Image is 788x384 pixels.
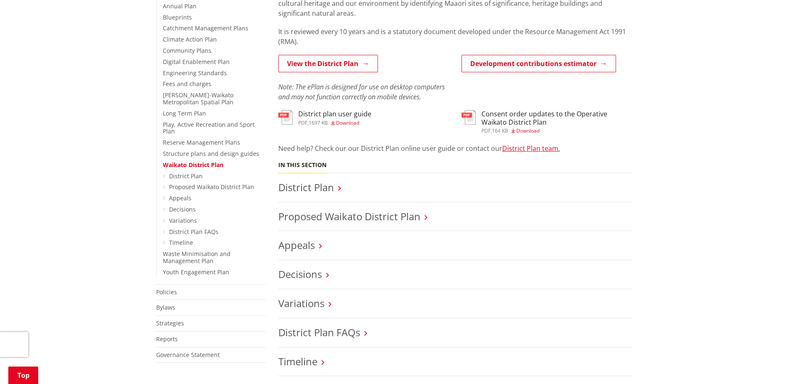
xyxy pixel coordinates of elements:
a: Catchment Management Plans [163,24,248,32]
a: Decisions [278,267,322,281]
a: District plan user guide pdf,1697 KB Download [278,110,371,125]
a: Appeals [278,238,315,252]
a: Long Term Plan [163,109,206,117]
a: Engineering Standards [163,69,227,77]
h5: In this section [278,162,326,169]
a: Timeline [278,354,317,368]
a: Structure plans and design guides [163,150,259,158]
a: Variations [278,296,324,310]
a: Strategies [156,319,184,327]
a: Bylaws [156,303,175,311]
a: Variations [169,217,197,224]
a: Governance Statement [156,351,220,359]
p: Need help? Check our our District Plan online user guide or contact our [278,143,632,153]
em: Note: The ePlan is designed for use on desktop computers and may not function correctly on mobile... [278,82,445,101]
a: Youth Engagement Plan [163,268,229,276]
a: View the District Plan [278,55,378,72]
a: Reserve Management Plans [163,138,240,146]
a: Appeals [169,194,191,202]
a: District Plan FAQs [278,325,360,339]
div: , [481,128,632,133]
div: , [298,121,371,126]
a: Waste Minimisation and Management Plan [163,250,231,265]
a: Development contributions estimator [462,55,616,72]
a: Digital Enablement Plan [163,58,230,66]
img: document-pdf.svg [462,110,476,125]
a: Consent order updates to the Operative Waikato District Plan pdf,164 KB Download [462,110,632,133]
h3: Consent order updates to the Operative Waikato District Plan [481,110,632,126]
a: Proposed Waikato District Plan [169,183,254,191]
a: Reports [156,335,178,343]
a: Policies [156,288,177,296]
a: Waikato District Plan [163,161,223,169]
img: document-pdf.svg [278,110,292,125]
a: Play, Active Recreation and Sport Plan [163,121,255,135]
a: District Plan [278,180,334,194]
span: 164 KB [492,127,508,134]
a: Timeline [169,239,193,246]
a: Blueprints [163,13,192,21]
span: pdf [481,127,491,134]
a: Community Plans [163,47,211,54]
span: Download [336,119,359,126]
span: Download [516,127,540,134]
a: [PERSON_NAME]-Waikato Metropolitan Spatial Plan [163,91,233,106]
a: Climate Action Plan [163,35,217,43]
a: Decisions [169,205,196,213]
a: District Plan team. [502,144,560,153]
a: District Plan [169,172,203,180]
a: Fees and charges [163,80,211,88]
p: It is reviewed every 10 years and is a statutory document developed under the Resource Management... [278,27,632,47]
a: Top [8,367,38,384]
h3: District plan user guide [298,110,371,118]
a: Annual Plan [163,2,196,10]
span: 1697 KB [309,119,328,126]
span: pdf [298,119,307,126]
a: Proposed Waikato District Plan [278,209,420,223]
iframe: Messenger Launcher [750,349,780,379]
a: District Plan FAQs [169,228,218,236]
